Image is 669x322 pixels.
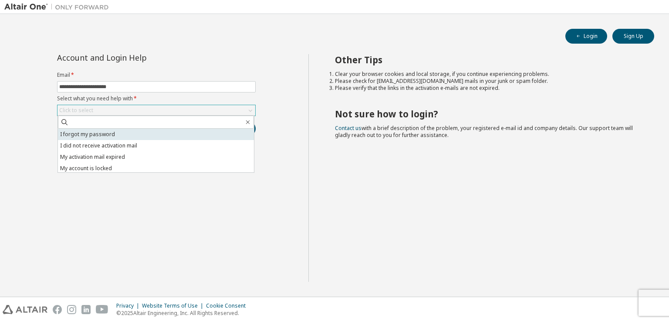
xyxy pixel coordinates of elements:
[58,129,254,140] li: I forgot my password
[59,107,93,114] div: Click to select
[335,71,639,78] li: Clear your browser cookies and local storage, if you continue experiencing problems.
[206,302,251,309] div: Cookie Consent
[4,3,113,11] img: Altair One
[335,78,639,85] li: Please check for [EMAIL_ADDRESS][DOMAIN_NAME] mails in your junk or spam folder.
[335,108,639,120] h2: Not sure how to login?
[3,305,47,314] img: altair_logo.svg
[96,305,108,314] img: youtube.svg
[67,305,76,314] img: instagram.svg
[335,124,633,139] span: with a brief description of the problem, your registered e-mail id and company details. Our suppo...
[116,309,251,317] p: © 2025 Altair Engineering, Inc. All Rights Reserved.
[57,95,256,102] label: Select what you need help with
[53,305,62,314] img: facebook.svg
[335,85,639,92] li: Please verify that the links in the activation e-mails are not expired.
[335,124,362,132] a: Contact us
[335,54,639,65] h2: Other Tips
[57,72,256,79] label: Email
[612,29,654,44] button: Sign Up
[142,302,206,309] div: Website Terms of Use
[565,29,607,44] button: Login
[116,302,142,309] div: Privacy
[57,54,216,61] div: Account and Login Help
[57,105,255,116] div: Click to select
[81,305,91,314] img: linkedin.svg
